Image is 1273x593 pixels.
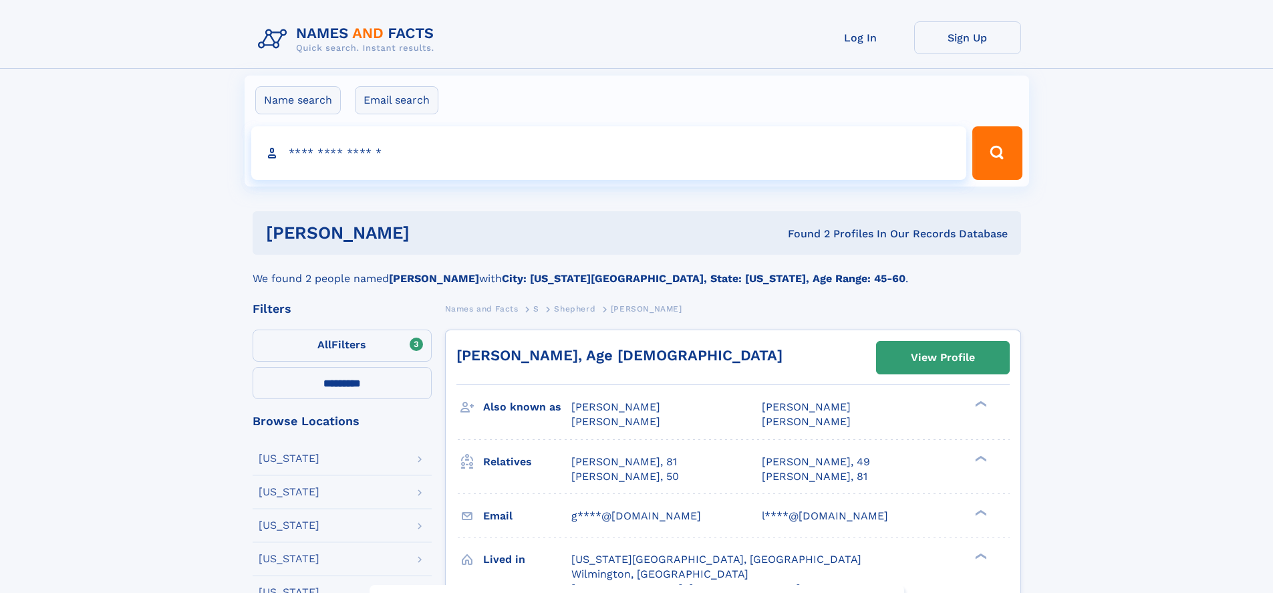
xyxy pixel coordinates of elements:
[253,21,445,57] img: Logo Names and Facts
[389,272,479,285] b: [PERSON_NAME]
[911,342,975,373] div: View Profile
[251,126,967,180] input: search input
[483,548,571,571] h3: Lived in
[762,415,851,428] span: [PERSON_NAME]
[571,469,679,484] a: [PERSON_NAME], 50
[972,400,988,408] div: ❯
[554,300,595,317] a: Shepherd
[972,126,1022,180] button: Search Button
[914,21,1021,54] a: Sign Up
[259,453,319,464] div: [US_STATE]
[253,255,1021,287] div: We found 2 people named with .
[611,304,682,314] span: [PERSON_NAME]
[762,455,870,469] a: [PERSON_NAME], 49
[571,553,861,566] span: [US_STATE][GEOGRAPHIC_DATA], [GEOGRAPHIC_DATA]
[972,508,988,517] div: ❯
[259,520,319,531] div: [US_STATE]
[599,227,1008,241] div: Found 2 Profiles In Our Records Database
[571,568,748,580] span: Wilmington, [GEOGRAPHIC_DATA]
[483,505,571,527] h3: Email
[255,86,341,114] label: Name search
[554,304,595,314] span: Shepherd
[762,400,851,413] span: [PERSON_NAME]
[533,300,539,317] a: S
[571,400,660,413] span: [PERSON_NAME]
[571,415,660,428] span: [PERSON_NAME]
[807,21,914,54] a: Log In
[445,300,519,317] a: Names and Facts
[483,396,571,419] h3: Also known as
[253,303,432,315] div: Filters
[355,86,438,114] label: Email search
[972,552,988,560] div: ❯
[877,342,1009,374] a: View Profile
[253,415,432,427] div: Browse Locations
[533,304,539,314] span: S
[571,455,677,469] a: [PERSON_NAME], 81
[502,272,905,285] b: City: [US_STATE][GEOGRAPHIC_DATA], State: [US_STATE], Age Range: 45-60
[317,338,331,351] span: All
[253,330,432,362] label: Filters
[456,347,783,364] a: [PERSON_NAME], Age [DEMOGRAPHIC_DATA]
[762,469,867,484] a: [PERSON_NAME], 81
[483,451,571,473] h3: Relatives
[259,554,319,564] div: [US_STATE]
[972,454,988,463] div: ❯
[266,225,599,241] h1: [PERSON_NAME]
[259,487,319,497] div: [US_STATE]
